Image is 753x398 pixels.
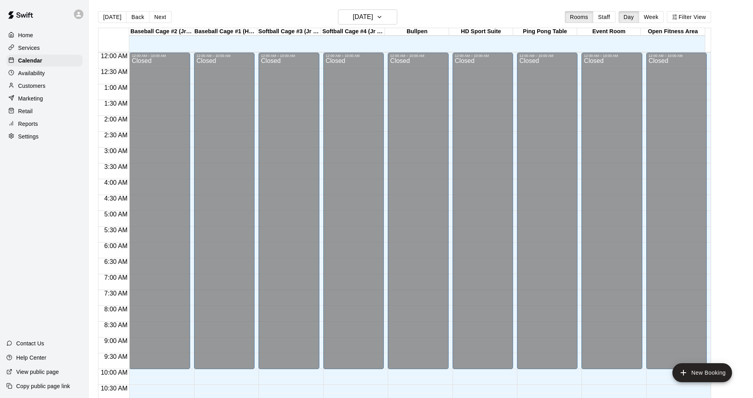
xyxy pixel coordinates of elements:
span: 8:00 AM [102,306,130,313]
button: Filter View [667,11,711,23]
p: Retail [18,107,33,115]
span: 4:00 AM [102,179,130,186]
div: 12:00 AM – 10:00 AM: Closed [259,53,319,369]
p: Calendar [18,57,42,64]
div: 12:00 AM – 10:00 AM [261,54,317,58]
div: HD Sport Suite [449,28,513,36]
a: Calendar [6,55,83,66]
div: 12:00 AM – 10:00 AM [649,54,704,58]
div: 12:00 AM – 10:00 AM [390,54,446,58]
span: 2:00 AM [102,116,130,123]
div: 12:00 AM – 10:00 AM: Closed [323,53,384,369]
div: 12:00 AM – 10:00 AM: Closed [194,53,255,369]
div: 12:00 AM – 10:00 AM [196,54,252,58]
div: Baseball Cage #1 (Hack Attack) [193,28,257,36]
div: 12:00 AM – 10:00 AM [132,54,187,58]
a: Services [6,42,83,54]
p: Home [18,31,33,39]
div: Open Fitness Area [641,28,705,36]
span: 8:30 AM [102,322,130,328]
span: 7:00 AM [102,274,130,281]
span: 1:30 AM [102,100,130,107]
div: Closed [390,58,446,372]
p: View public page [16,368,59,376]
div: Closed [584,58,640,372]
div: Closed [261,58,317,372]
button: [DATE] [338,9,397,25]
div: 12:00 AM – 10:00 AM: Closed [646,53,707,369]
div: 12:00 AM – 10:00 AM [519,54,575,58]
span: 12:30 AM [99,68,130,75]
div: 12:00 AM – 10:00 AM: Closed [453,53,513,369]
p: Copy public page link [16,382,70,390]
div: 12:00 AM – 10:00 AM [584,54,640,58]
span: 1:00 AM [102,84,130,91]
div: Closed [455,58,511,372]
button: [DATE] [98,11,126,23]
button: Rooms [565,11,593,23]
span: 7:30 AM [102,290,130,297]
p: Availability [18,69,45,77]
div: 12:00 AM – 10:00 AM: Closed [388,53,448,369]
button: Staff [593,11,615,23]
span: 10:30 AM [99,385,130,392]
a: Reports [6,118,83,130]
a: Retail [6,105,83,117]
div: Baseball Cage #2 (Jr Hack Attack) [129,28,193,36]
a: Home [6,29,83,41]
span: 2:30 AM [102,132,130,138]
button: Day [619,11,639,23]
span: 6:00 AM [102,243,130,249]
span: 3:00 AM [102,148,130,154]
p: Settings [18,133,39,140]
span: 3:30 AM [102,163,130,170]
a: Marketing [6,93,83,104]
div: Bullpen [385,28,449,36]
button: Week [639,11,664,23]
button: add [672,363,732,382]
div: Event Room [577,28,641,36]
a: Availability [6,67,83,79]
div: Closed [519,58,575,372]
div: Ping Pong Table [513,28,577,36]
span: 6:30 AM [102,258,130,265]
span: 5:00 AM [102,211,130,218]
span: 4:30 AM [102,195,130,202]
p: Customers [18,82,45,90]
button: Next [149,11,171,23]
div: Softball Cage #4 (Jr Hack Attack) [321,28,385,36]
p: Marketing [18,95,43,102]
div: 12:00 AM – 10:00 AM: Closed [581,53,642,369]
p: Contact Us [16,339,44,347]
div: 12:00 AM – 10:00 AM [455,54,511,58]
button: Back [126,11,149,23]
p: Help Center [16,354,46,362]
a: Settings [6,131,83,142]
p: Reports [18,120,38,128]
p: Services [18,44,40,52]
div: 12:00 AM – 10:00 AM: Closed [129,53,190,369]
span: 5:30 AM [102,227,130,233]
div: 12:00 AM – 10:00 AM [326,54,381,58]
div: 12:00 AM – 10:00 AM: Closed [517,53,577,369]
div: Closed [326,58,381,372]
span: 10:00 AM [99,369,130,376]
a: Customers [6,80,83,92]
div: Closed [196,58,252,372]
div: Softball Cage #3 (Jr Hack Attack) [257,28,321,36]
h6: [DATE] [353,11,373,23]
span: 9:30 AM [102,353,130,360]
span: 9:00 AM [102,337,130,344]
div: Closed [649,58,704,372]
span: 12:00 AM [99,53,130,59]
div: Closed [132,58,187,372]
